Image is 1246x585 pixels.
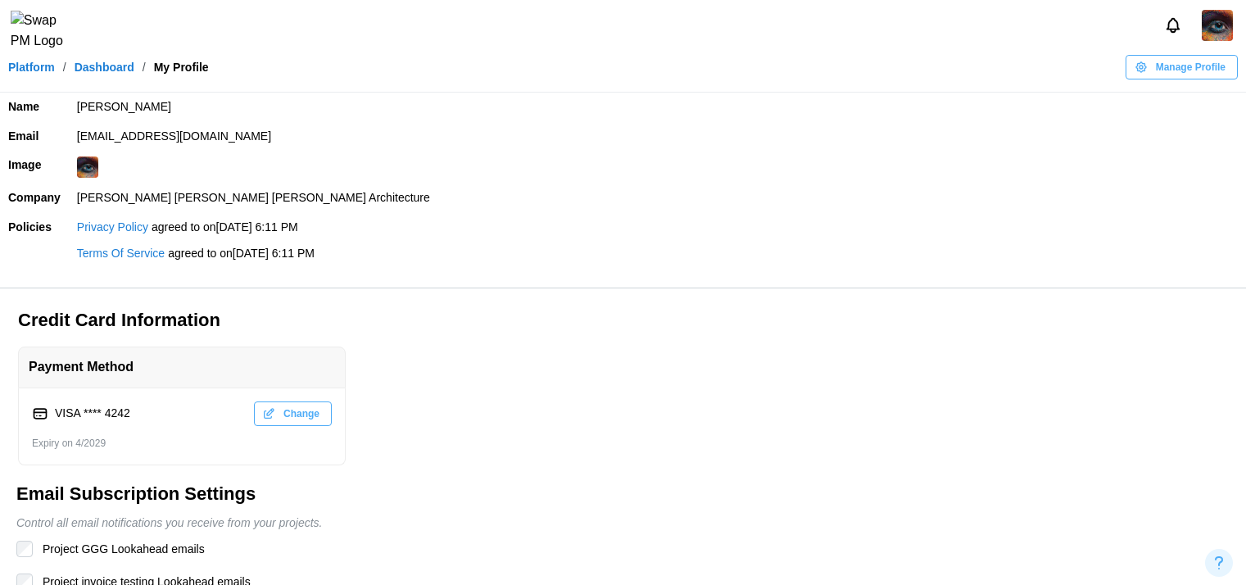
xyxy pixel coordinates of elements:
[69,184,1246,213] td: [PERSON_NAME] [PERSON_NAME] [PERSON_NAME] Architecture
[77,245,165,263] a: Terms Of Service
[75,61,134,73] a: Dashboard
[77,156,98,178] img: image
[168,245,315,263] div: agreed to on [DATE] 6:11 PM
[69,93,1246,122] td: [PERSON_NAME]
[154,61,209,73] div: My Profile
[18,308,1233,333] h3: Credit Card Information
[1159,11,1187,39] button: Notifications
[1156,56,1226,79] span: Manage Profile
[143,61,146,73] div: /
[63,61,66,73] div: /
[11,11,77,52] img: Swap PM Logo
[77,219,148,237] a: Privacy Policy
[8,61,55,73] a: Platform
[69,122,1246,152] td: [EMAIL_ADDRESS][DOMAIN_NAME]
[29,357,134,378] div: Payment Method
[32,436,332,451] div: Expiry on 4/2029
[1202,10,1233,41] img: 2Q==
[1202,10,1233,41] a: Zulqarnain Khalil
[152,219,298,237] div: agreed to on [DATE] 6:11 PM
[283,402,319,425] span: Change
[33,541,205,557] label: Project GGG Lookahead emails
[1126,55,1238,79] button: Manage Profile
[254,401,332,426] button: Change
